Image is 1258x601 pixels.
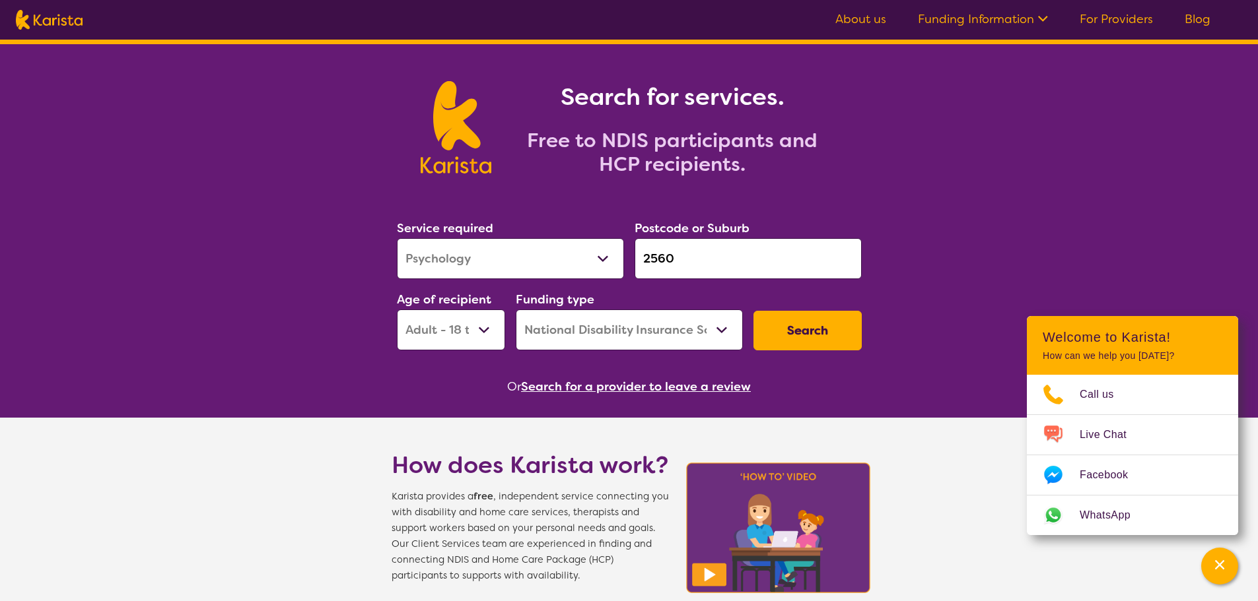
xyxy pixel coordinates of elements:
span: Karista provides a , independent service connecting you with disability and home care services, t... [392,489,669,584]
button: Channel Menu [1201,548,1238,585]
button: Search [753,311,862,350]
span: Call us [1080,385,1130,404]
a: Blog [1185,11,1210,27]
span: Or [507,377,521,396]
a: Funding Information [918,11,1048,27]
span: WhatsApp [1080,505,1146,525]
a: Web link opens in a new tab. [1027,495,1238,535]
span: Facebook [1080,465,1144,485]
img: Karista logo [421,81,491,174]
img: Karista video [682,459,875,597]
b: free [473,490,493,503]
img: Karista logo [16,10,83,30]
label: Funding type [516,292,594,307]
div: Channel Menu [1027,316,1238,535]
label: Service required [397,220,493,236]
a: For Providers [1080,11,1153,27]
button: Search for a provider to leave a review [521,377,751,396]
p: How can we help you [DATE]? [1043,350,1222,362]
ul: Choose channel [1027,375,1238,535]
h2: Welcome to Karista! [1043,329,1222,345]
span: Live Chat [1080,425,1142,445]
h1: How does Karista work? [392,449,669,481]
a: About us [835,11,886,27]
label: Age of recipient [397,292,491,307]
h2: Free to NDIS participants and HCP recipients. [507,129,837,176]
label: Postcode or Suburb [635,220,750,236]
input: Type [635,238,862,279]
h1: Search for services. [507,81,837,113]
